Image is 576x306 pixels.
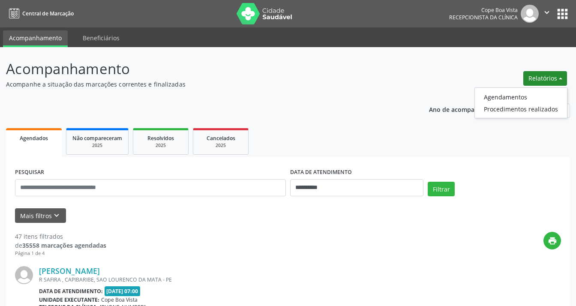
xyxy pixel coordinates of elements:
strong: 35558 marcações agendadas [22,241,106,249]
a: Acompanhamento [3,30,68,47]
button: print [543,232,561,249]
a: Procedimentos realizados [475,103,567,115]
a: Beneficiários [77,30,126,45]
p: Ano de acompanhamento [429,104,505,114]
button:  [539,5,555,23]
b: Data de atendimento: [39,288,103,295]
span: Cope Boa Vista [101,296,138,303]
button: Relatórios [523,71,567,86]
span: Central de Marcação [22,10,74,17]
span: [DATE] 07:00 [105,286,141,296]
span: Recepcionista da clínica [449,14,518,21]
label: DATA DE ATENDIMENTO [290,166,352,179]
div: Página 1 de 4 [15,250,106,257]
a: Central de Marcação [6,6,74,21]
button: Mais filtroskeyboard_arrow_down [15,208,66,223]
div: 2025 [139,142,182,149]
img: img [15,266,33,284]
div: Cope Boa Vista [449,6,518,14]
a: [PERSON_NAME] [39,266,100,276]
button: Filtrar [428,182,455,196]
div: 47 itens filtrados [15,232,106,241]
div: 2025 [72,142,122,149]
div: de [15,241,106,250]
b: Unidade executante: [39,296,99,303]
span: Cancelados [207,135,235,142]
i:  [542,8,552,17]
span: Não compareceram [72,135,122,142]
p: Acompanhe a situação das marcações correntes e finalizadas [6,80,401,89]
span: Resolvidos [147,135,174,142]
ul: Relatórios [474,87,567,118]
img: img [521,5,539,23]
p: Acompanhamento [6,58,401,80]
button: apps [555,6,570,21]
span: Agendados [20,135,48,142]
i: print [548,236,557,246]
label: PESQUISAR [15,166,44,179]
i: keyboard_arrow_down [52,211,61,220]
a: Agendamentos [475,91,567,103]
div: R SAFIRA , CAPIBARIBE, SAO LOURENCO DA MATA - PE [39,276,432,283]
div: 2025 [199,142,242,149]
